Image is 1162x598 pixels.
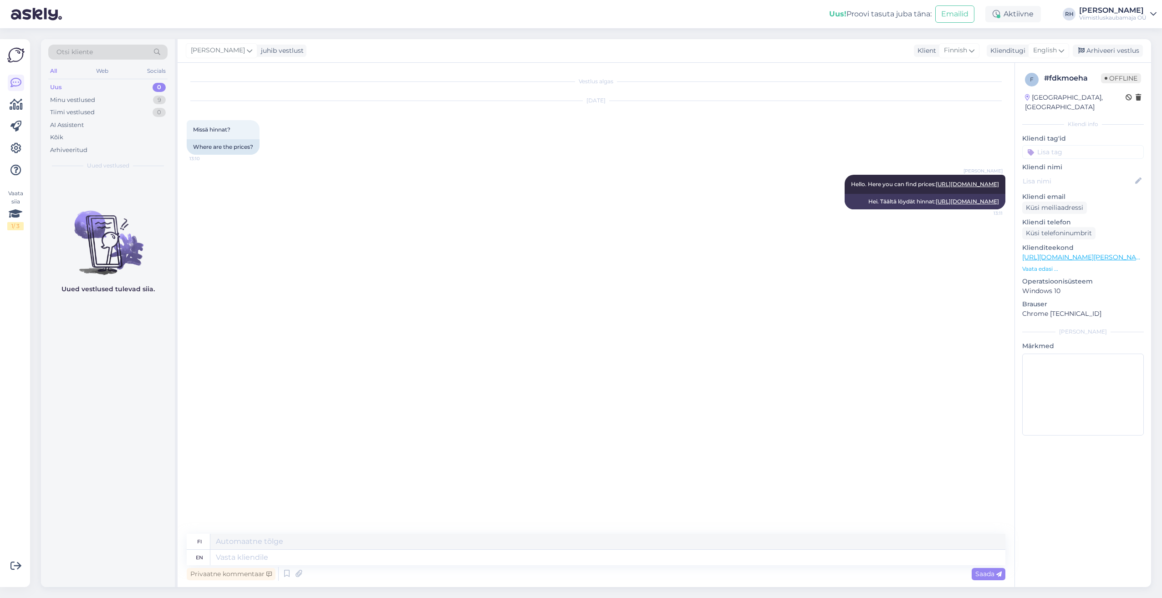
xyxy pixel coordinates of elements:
div: Viimistluskaubamaja OÜ [1079,14,1147,21]
div: RH [1063,8,1075,20]
p: Kliendi tag'id [1022,134,1144,143]
span: [PERSON_NAME] [963,167,1003,174]
div: [PERSON_NAME] [1022,328,1144,336]
span: Offline [1101,73,1141,83]
p: Kliendi telefon [1022,218,1144,227]
span: Missä hinnat? [193,126,230,133]
p: Uued vestlused tulevad siia. [61,284,155,294]
div: [DATE] [187,96,1005,105]
div: Küsi meiliaadressi [1022,202,1087,214]
span: Otsi kliente [56,47,93,57]
div: Kliendi info [1022,120,1144,128]
p: Kliendi nimi [1022,162,1144,172]
div: Socials [145,65,168,77]
div: Hei. Täältä löydät hinnat: [845,194,1005,209]
div: Proovi tasuta juba täna: [829,9,932,20]
div: Vestlus algas [187,77,1005,86]
div: Aktiivne [985,6,1041,22]
p: Vaata edasi ... [1022,265,1144,273]
p: Märkmed [1022,341,1144,351]
div: [PERSON_NAME] [1079,7,1147,14]
input: Lisa nimi [1023,176,1133,186]
p: Brauser [1022,299,1144,309]
span: 13:10 [189,155,224,162]
span: Saada [975,570,1002,578]
input: Lisa tag [1022,145,1144,159]
span: 13:11 [968,210,1003,217]
button: Emailid [935,5,974,23]
div: # fdkmoeha [1044,73,1101,84]
div: [GEOGRAPHIC_DATA], [GEOGRAPHIC_DATA] [1025,93,1126,112]
span: Uued vestlused [87,162,129,170]
span: Finnish [944,46,967,56]
div: Vaata siia [7,189,24,230]
div: Arhiveeritud [50,146,87,155]
div: 0 [153,83,166,92]
a: [URL][DOMAIN_NAME] [936,181,999,188]
div: 9 [153,96,166,105]
div: fi [197,534,202,549]
span: English [1033,46,1057,56]
b: Uus! [829,10,846,18]
span: Hello. Here you can find prices: [851,181,999,188]
p: Chrome [TECHNICAL_ID] [1022,309,1144,319]
div: Klienditugi [987,46,1025,56]
div: Minu vestlused [50,96,95,105]
div: Tiimi vestlused [50,108,95,117]
img: No chats [41,194,175,276]
p: Kliendi email [1022,192,1144,202]
div: Web [94,65,110,77]
div: 0 [153,108,166,117]
a: [URL][DOMAIN_NAME] [936,198,999,205]
p: Windows 10 [1022,286,1144,296]
p: Klienditeekond [1022,243,1144,253]
div: Privaatne kommentaar [187,568,275,580]
span: f [1030,76,1034,83]
span: [PERSON_NAME] [191,46,245,56]
div: Küsi telefoninumbrit [1022,227,1096,239]
div: All [48,65,59,77]
img: Askly Logo [7,46,25,64]
a: [PERSON_NAME]Viimistluskaubamaja OÜ [1079,7,1157,21]
div: Where are the prices? [187,139,260,155]
div: 1 / 3 [7,222,24,230]
div: AI Assistent [50,121,84,130]
div: juhib vestlust [257,46,304,56]
div: Kõik [50,133,63,142]
p: Operatsioonisüsteem [1022,277,1144,286]
div: Klient [914,46,936,56]
div: Arhiveeri vestlus [1073,45,1143,57]
div: en [196,550,203,565]
div: Uus [50,83,62,92]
